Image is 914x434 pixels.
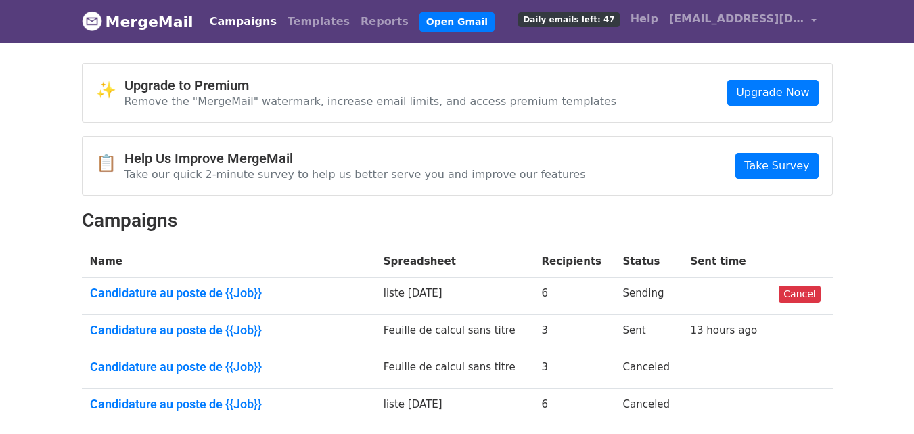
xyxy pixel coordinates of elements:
[82,209,833,232] h2: Campaigns
[82,11,102,31] img: MergeMail logo
[615,351,683,389] td: Canceled
[204,8,282,35] a: Campaigns
[664,5,822,37] a: [EMAIL_ADDRESS][DOMAIN_NAME]
[375,351,534,389] td: Feuille de calcul sans titre
[90,360,367,374] a: Candidature au poste de {{Job}}
[375,314,534,351] td: Feuille de calcul sans titre
[625,5,664,32] a: Help
[375,246,534,278] th: Spreadsheet
[615,278,683,315] td: Sending
[282,8,355,35] a: Templates
[615,314,683,351] td: Sent
[419,12,495,32] a: Open Gmail
[375,278,534,315] td: liste [DATE]
[90,397,367,412] a: Candidature au poste de {{Job}}
[513,5,624,32] a: Daily emails left: 47
[96,154,124,173] span: 📋
[90,286,367,301] a: Candidature au poste de {{Job}}
[82,246,375,278] th: Name
[615,388,683,425] td: Canceled
[375,388,534,425] td: liste [DATE]
[124,167,586,181] p: Take our quick 2-minute survey to help us better serve you and improve our features
[727,80,818,106] a: Upgrade Now
[669,11,804,27] span: [EMAIL_ADDRESS][DOMAIN_NAME]
[615,246,683,278] th: Status
[124,77,617,93] h4: Upgrade to Premium
[533,351,614,389] td: 3
[96,81,124,100] span: ✨
[355,8,414,35] a: Reports
[533,388,614,425] td: 6
[90,323,367,338] a: Candidature au poste de {{Job}}
[779,286,820,303] a: Cancel
[533,246,614,278] th: Recipients
[124,94,617,108] p: Remove the "MergeMail" watermark, increase email limits, and access premium templates
[124,150,586,167] h4: Help Us Improve MergeMail
[82,7,193,36] a: MergeMail
[735,153,818,179] a: Take Survey
[533,278,614,315] td: 6
[682,246,771,278] th: Sent time
[690,324,757,337] a: 13 hours ago
[518,12,619,27] span: Daily emails left: 47
[533,314,614,351] td: 3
